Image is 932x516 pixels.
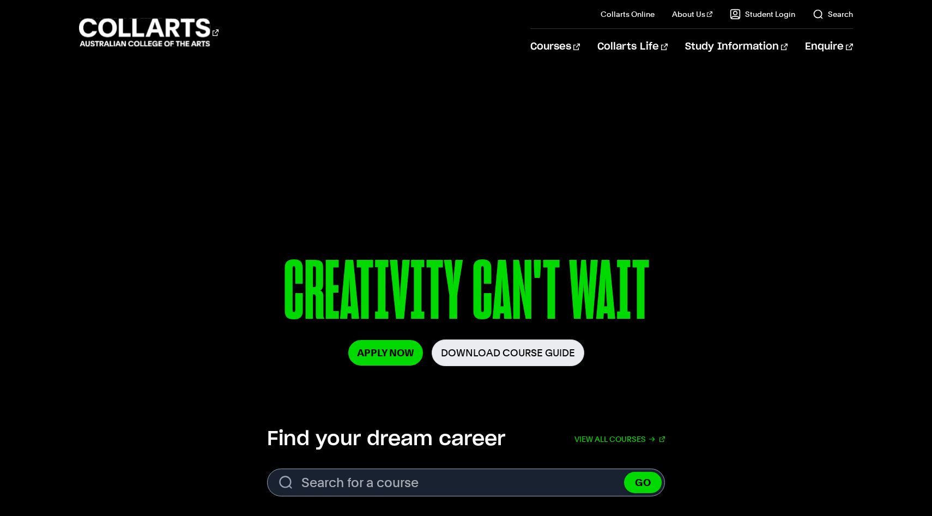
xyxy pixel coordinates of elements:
a: Study Information [685,29,788,65]
a: View all courses [574,427,665,451]
p: CREATIVITY CAN'T WAIT [153,250,779,339]
button: GO [624,472,662,493]
a: Enquire [805,29,852,65]
form: Search [267,469,665,496]
a: Search [813,9,853,20]
a: Apply Now [348,340,423,366]
a: Download Course Guide [432,339,584,366]
div: Go to homepage [79,17,219,48]
h2: Find your dream career [267,427,505,451]
a: Courses [530,29,580,65]
a: Student Login [730,9,795,20]
a: Collarts Life [597,29,668,65]
a: About Us [672,9,712,20]
input: Search for a course [267,469,665,496]
a: Collarts Online [601,9,655,20]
